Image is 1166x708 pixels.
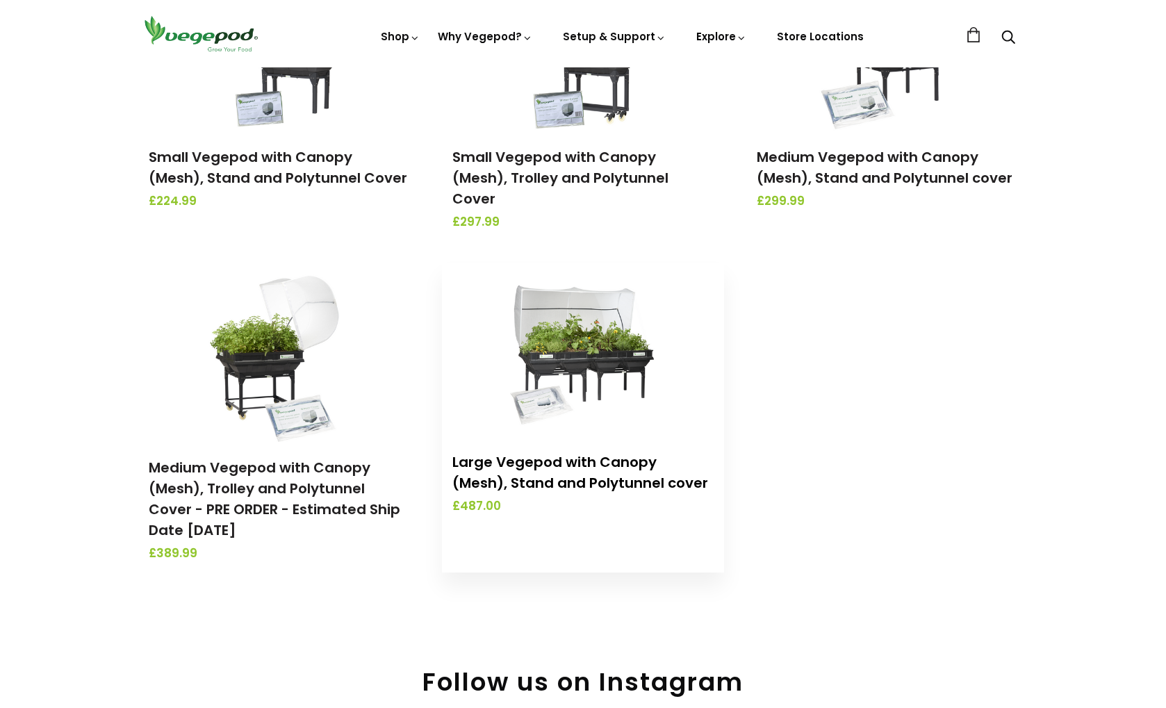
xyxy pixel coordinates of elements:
[452,452,708,493] a: Large Vegepod with Canopy (Mesh), Stand and Polytunnel cover
[757,192,1017,211] span: £299.99
[777,29,864,44] a: Store Locations
[757,147,1012,188] a: Medium Vegepod with Canopy (Mesh), Stand and Polytunnel cover
[452,213,713,231] span: £297.99
[138,667,1028,697] h2: Follow us on Instagram
[563,29,666,44] a: Setup & Support
[149,147,407,188] a: Small Vegepod with Canopy (Mesh), Stand and Polytunnel Cover
[510,263,656,436] img: Large Vegepod with Canopy (Mesh), Stand and Polytunnel cover
[206,268,352,442] img: Medium Vegepod with Canopy (Mesh), Trolley and Polytunnel Cover - PRE ORDER - Estimated Ship Date...
[438,29,532,44] a: Why Vegepod?
[1001,31,1015,46] a: Search
[138,14,263,53] img: Vegepod
[452,497,713,516] span: £487.00
[381,29,420,44] a: Shop
[149,545,409,563] span: £389.99
[149,192,409,211] span: £224.99
[149,458,400,540] a: Medium Vegepod with Canopy (Mesh), Trolley and Polytunnel Cover - PRE ORDER - Estimated Ship Date...
[696,29,746,44] a: Explore
[452,147,668,208] a: Small Vegepod with Canopy (Mesh), Trolley and Polytunnel Cover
